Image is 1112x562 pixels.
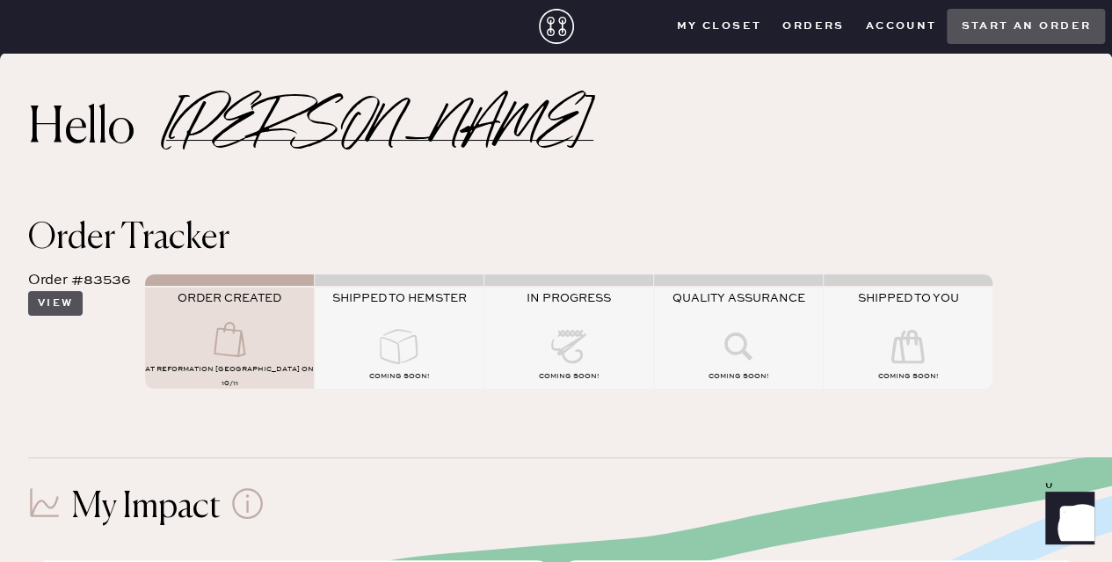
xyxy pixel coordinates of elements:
[1028,483,1104,558] iframe: Front Chat
[28,270,131,291] div: Order #83536
[71,486,221,529] h1: My Impact
[855,13,948,40] button: Account
[145,365,314,388] span: AT Reformation [GEOGRAPHIC_DATA] on 10/11
[28,108,166,150] h2: Hello
[28,291,83,316] button: View
[672,291,805,305] span: QUALITY ASSURANCE
[539,372,599,381] span: COMING SOON!
[947,9,1105,44] button: Start an order
[166,118,593,141] h2: [PERSON_NAME]
[28,221,229,256] span: Order Tracker
[178,291,281,305] span: ORDER CREATED
[369,372,429,381] span: COMING SOON!
[332,291,467,305] span: SHIPPED TO HEMSTER
[527,291,611,305] span: IN PROGRESS
[772,13,854,40] button: Orders
[878,372,938,381] span: COMING SOON!
[666,13,773,40] button: My Closet
[709,372,768,381] span: COMING SOON!
[858,291,959,305] span: SHIPPED TO YOU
